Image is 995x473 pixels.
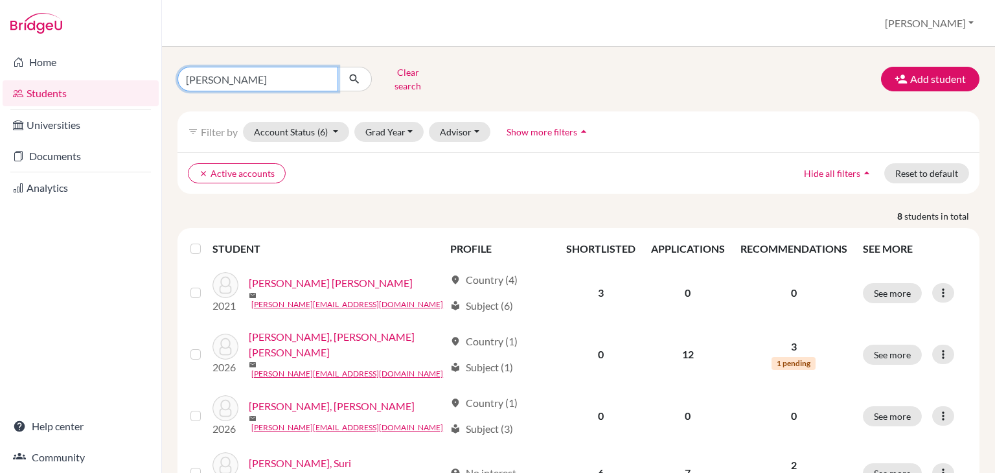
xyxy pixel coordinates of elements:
a: [PERSON_NAME][EMAIL_ADDRESS][DOMAIN_NAME] [251,299,443,310]
span: mail [249,292,257,299]
button: See more [863,345,922,365]
img: Luis, Valle Ferrera [212,334,238,360]
strong: 8 [897,209,904,223]
p: 0 [740,285,847,301]
span: local_library [450,424,461,434]
span: Hide all filters [804,168,860,179]
div: Country (4) [450,272,518,288]
button: See more [863,283,922,303]
img: Bridge-U [10,13,62,34]
div: Subject (3) [450,421,513,437]
span: local_library [450,362,461,373]
div: Country (1) [450,395,518,411]
button: Grad Year [354,122,424,142]
a: Documents [3,143,159,169]
td: 3 [558,264,643,321]
img: Gonzalez Valle, Cindy Dariela [212,272,238,298]
th: RECOMMENDATIONS [733,233,855,264]
button: [PERSON_NAME] [879,11,979,36]
p: 2026 [212,360,238,375]
button: Clear search [372,62,444,96]
button: clearActive accounts [188,163,286,183]
td: 0 [643,264,733,321]
a: Students [3,80,159,106]
button: See more [863,406,922,426]
span: Filter by [201,126,238,138]
p: 0 [740,408,847,424]
a: [PERSON_NAME], [PERSON_NAME] [249,398,415,414]
button: Add student [881,67,979,91]
a: Community [3,444,159,470]
div: Country (1) [450,334,518,349]
a: Help center [3,413,159,439]
button: Reset to default [884,163,969,183]
a: [PERSON_NAME], Suri [249,456,351,471]
a: Universities [3,112,159,138]
span: mail [249,415,257,422]
td: 0 [643,387,733,444]
span: Show more filters [507,126,577,137]
div: Subject (1) [450,360,513,375]
td: 0 [558,387,643,444]
button: Show more filtersarrow_drop_up [496,122,601,142]
p: 2021 [212,298,238,314]
span: location_on [450,398,461,408]
button: Advisor [429,122,490,142]
th: SEE MORE [855,233,974,264]
th: APPLICATIONS [643,233,733,264]
span: local_library [450,301,461,311]
th: STUDENT [212,233,442,264]
a: [PERSON_NAME][EMAIL_ADDRESS][DOMAIN_NAME] [251,368,443,380]
div: Subject (6) [450,298,513,314]
i: arrow_drop_up [577,125,590,138]
span: students in total [904,209,979,223]
a: Home [3,49,159,75]
button: Hide all filtersarrow_drop_up [793,163,884,183]
a: [PERSON_NAME], [PERSON_NAME] [PERSON_NAME] [249,329,444,360]
th: SHORTLISTED [558,233,643,264]
td: 0 [558,321,643,387]
p: 2026 [212,421,238,437]
span: location_on [450,275,461,285]
a: [PERSON_NAME][EMAIL_ADDRESS][DOMAIN_NAME] [251,422,443,433]
span: mail [249,361,257,369]
span: location_on [450,336,461,347]
td: 12 [643,321,733,387]
i: arrow_drop_up [860,167,873,179]
i: filter_list [188,126,198,137]
button: Account Status(6) [243,122,349,142]
i: clear [199,169,208,178]
p: 3 [740,339,847,354]
p: 2 [740,457,847,473]
th: PROFILE [442,233,558,264]
a: [PERSON_NAME] [PERSON_NAME] [249,275,413,291]
a: Analytics [3,175,159,201]
span: 1 pending [772,357,816,370]
input: Find student by name... [177,67,338,91]
span: (6) [317,126,328,137]
img: Silvia, Vallejo Muñoz [212,395,238,421]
